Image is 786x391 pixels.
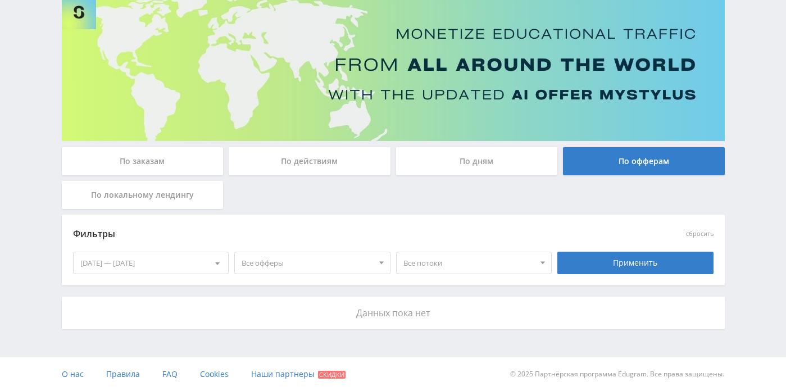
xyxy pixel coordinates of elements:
[162,357,178,391] a: FAQ
[62,181,224,209] div: По локальному лендингу
[106,357,140,391] a: Правила
[73,308,714,318] p: Данных пока нет
[62,369,84,379] span: О нас
[251,357,346,391] a: Наши партнеры Скидки
[686,230,714,238] button: сбросить
[396,147,558,175] div: По дням
[62,357,84,391] a: О нас
[200,369,229,379] span: Cookies
[318,371,346,379] span: Скидки
[229,147,390,175] div: По действиям
[398,357,724,391] div: © 2025 Партнёрская программа Edugram. Все права защищены.
[563,147,725,175] div: По офферам
[403,252,535,274] span: Все потоки
[106,369,140,379] span: Правила
[73,226,552,243] div: Фильтры
[200,357,229,391] a: Cookies
[62,147,224,175] div: По заказам
[251,369,315,379] span: Наши партнеры
[242,252,373,274] span: Все офферы
[162,369,178,379] span: FAQ
[74,252,229,274] div: [DATE] — [DATE]
[557,252,714,274] div: Применить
